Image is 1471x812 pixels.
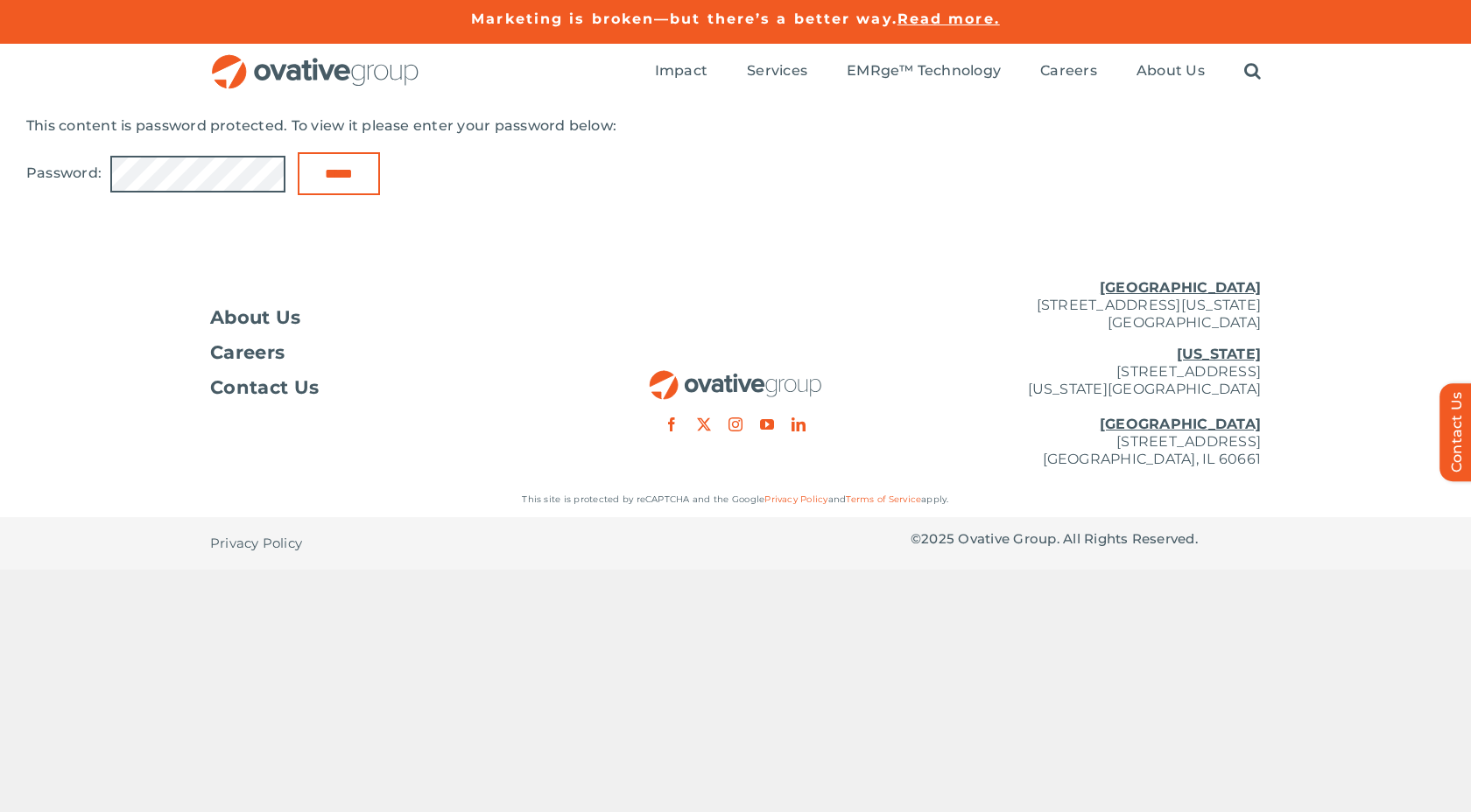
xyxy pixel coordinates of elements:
[1137,62,1205,81] a: About Us
[210,344,560,361] a: Careers
[210,517,560,570] nav: Footer - Privacy Policy
[846,493,921,505] a: Terms of Service
[210,52,420,69] a: OG_Full_horizontal_RGB
[897,10,1000,27] a: Read more.
[1040,62,1097,80] span: Careers
[210,309,560,396] nav: Footer Menu
[911,530,1261,548] p: © Ovative Group. All Rights Reserved.
[1177,346,1261,362] u: [US_STATE]
[655,44,1261,100] nav: Menu
[1100,279,1261,296] u: [GEOGRAPHIC_DATA]
[26,164,294,181] label: Password:
[1100,416,1261,432] u: [GEOGRAPHIC_DATA]
[1040,62,1097,81] a: Careers
[210,491,1261,508] p: This site is protected by reCAPTCHA and the Google and apply.
[1137,62,1205,80] span: About Us
[911,279,1261,332] p: [STREET_ADDRESS][US_STATE] [GEOGRAPHIC_DATA]
[655,62,707,80] span: Impact
[648,368,823,385] a: OG_Full_horizontal_RGB
[728,417,743,431] a: instagram
[655,62,707,81] a: Impact
[764,493,827,505] a: Privacy Policy
[847,62,1001,81] a: EMRge™ Technology
[210,379,560,396] a: Contact Us
[210,379,319,396] span: Contact Us
[911,346,1261,468] p: [STREET_ADDRESS] [US_STATE][GEOGRAPHIC_DATA] [STREET_ADDRESS] [GEOGRAPHIC_DATA], IL 60661
[210,517,302,570] a: Privacy Policy
[747,62,807,80] span: Services
[792,417,806,431] a: linkedin
[110,156,285,192] input: Password:
[921,530,954,547] span: 2025
[1244,62,1261,81] a: Search
[471,10,897,27] a: Marketing is broken—but there’s a better way.
[210,309,560,326] a: About Us
[697,417,711,431] a: twitter
[26,117,1445,135] p: This content is password protected. To view it please enter your password below:
[847,62,1001,80] span: EMRge™ Technology
[210,535,302,552] span: Privacy Policy
[210,344,285,361] span: Careers
[210,309,301,326] span: About Us
[760,417,774,431] a: youtube
[665,417,679,431] a: facebook
[747,62,807,81] a: Services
